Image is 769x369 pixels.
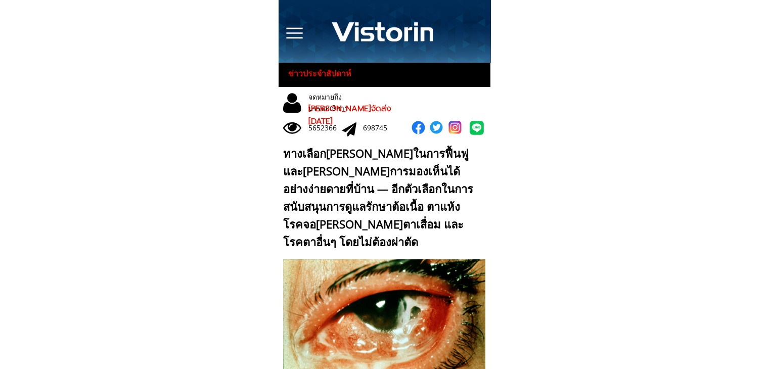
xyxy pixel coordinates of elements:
div: 698745 [363,122,397,133]
h3: ข่าวประจำสัปดาห์ [288,67,360,80]
span: [PERSON_NAME]จัดส่ง [DATE] [308,103,391,128]
div: ทางเลือก[PERSON_NAME]ในการฟื้นฟูและ[PERSON_NAME]การมองเห็นได้อย่างง่ายดายที่บ้าน — อีกตัวเลือกในก... [283,145,481,251]
div: 5652366 [308,122,342,133]
div: จดหมายถึงบรรณาธิการ [308,91,381,114]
